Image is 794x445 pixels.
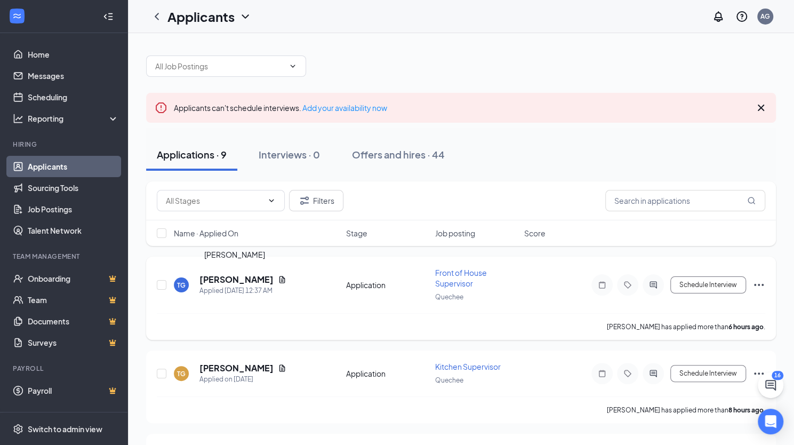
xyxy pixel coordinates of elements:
div: Team Management [13,252,117,261]
div: Application [346,280,429,290]
button: Schedule Interview [670,365,746,382]
svg: ChevronLeft [150,10,163,23]
svg: Ellipses [752,279,765,291]
span: Stage [346,228,367,239]
p: [PERSON_NAME] has applied more than . [607,322,765,331]
span: Job posting [435,228,475,239]
svg: Filter [298,194,311,207]
svg: Cross [755,101,767,114]
a: Applicants [28,156,119,177]
div: AG [760,12,770,21]
span: Quechee [435,293,463,301]
svg: ChevronDown [239,10,252,23]
a: TeamCrown [28,289,119,311]
span: Kitchen Supervisor [435,362,501,371]
div: Payroll [13,364,117,373]
div: 16 [772,371,783,380]
input: Search in applications [605,190,765,211]
input: All Stages [166,195,263,206]
a: SurveysCrown [28,332,119,353]
h5: [PERSON_NAME] [199,274,274,285]
div: Reporting [28,113,119,124]
svg: Settings [13,424,23,434]
svg: Tag [621,281,634,289]
svg: ActiveChat [647,369,660,378]
a: Talent Network [28,220,119,241]
svg: Note [596,369,608,378]
div: Open Intercom Messenger [758,409,783,434]
svg: Note [596,281,608,289]
div: Applications · 9 [157,148,227,161]
svg: Notifications [712,10,725,23]
span: Score [524,228,546,239]
svg: Collapse [103,11,114,22]
svg: Document [278,364,286,372]
svg: WorkstreamLogo [12,11,22,21]
div: [PERSON_NAME] [204,249,265,260]
svg: MagnifyingGlass [747,196,756,205]
svg: Ellipses [752,367,765,380]
svg: Document [278,275,286,284]
svg: ActiveChat [647,281,660,289]
span: Applicants can't schedule interviews. [174,103,387,113]
button: Filter Filters [289,190,343,211]
a: Home [28,44,119,65]
div: Application [346,368,429,379]
div: Applied [DATE] 12:37 AM [199,285,286,296]
button: ChatActive [758,372,783,398]
span: Front of House Supervisor [435,268,487,288]
span: Quechee [435,376,463,384]
a: Job Postings [28,198,119,220]
p: [PERSON_NAME] has applied more than . [607,406,765,415]
h1: Applicants [167,7,235,26]
span: Name · Applied On [174,228,238,239]
svg: ChatActive [764,379,777,392]
div: Switch to admin view [28,424,102,434]
a: Scheduling [28,86,119,108]
svg: Tag [621,369,634,378]
svg: ChevronDown [288,62,297,70]
a: PayrollCrown [28,380,119,401]
div: TG [177,281,186,290]
a: DocumentsCrown [28,311,119,332]
a: OnboardingCrown [28,268,119,289]
svg: Analysis [13,113,23,124]
svg: Error [155,101,167,114]
a: Messages [28,65,119,86]
button: Schedule Interview [670,276,746,293]
div: Interviews · 0 [259,148,320,161]
h5: [PERSON_NAME] [199,362,274,374]
b: 6 hours ago [728,323,764,331]
div: Offers and hires · 44 [352,148,445,161]
div: Hiring [13,140,117,149]
b: 8 hours ago [728,406,764,414]
div: Applied on [DATE] [199,374,286,385]
div: TG [177,369,186,378]
input: All Job Postings [155,60,284,72]
a: Add your availability now [302,103,387,113]
a: Sourcing Tools [28,177,119,198]
svg: QuestionInfo [735,10,748,23]
svg: ChevronDown [267,196,276,205]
